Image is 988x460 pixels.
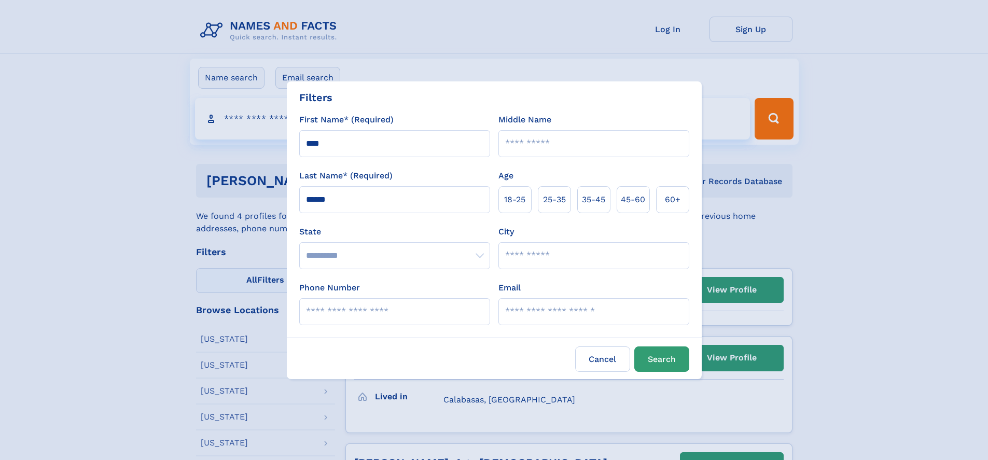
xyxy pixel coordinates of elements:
[299,226,490,238] label: State
[634,346,689,372] button: Search
[504,193,525,206] span: 18‑25
[582,193,605,206] span: 35‑45
[665,193,680,206] span: 60+
[498,226,514,238] label: City
[498,114,551,126] label: Middle Name
[299,90,332,105] div: Filters
[621,193,645,206] span: 45‑60
[299,282,360,294] label: Phone Number
[498,282,521,294] label: Email
[299,170,393,182] label: Last Name* (Required)
[575,346,630,372] label: Cancel
[299,114,394,126] label: First Name* (Required)
[543,193,566,206] span: 25‑35
[498,170,513,182] label: Age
